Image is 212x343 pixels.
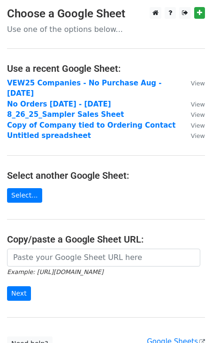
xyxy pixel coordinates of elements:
a: View [182,79,205,87]
a: View [182,110,205,119]
a: Select... [7,188,42,203]
a: View [182,121,205,130]
small: View [191,132,205,139]
input: Next [7,286,31,301]
small: View [191,80,205,87]
h3: Choose a Google Sheet [7,7,205,21]
h4: Copy/paste a Google Sheet URL: [7,234,205,245]
small: Example: [URL][DOMAIN_NAME] [7,268,103,275]
a: VEW25 Companies - No Purchase Aug - [DATE] [7,79,162,98]
a: 8_26_25_Sampler Sales Sheet [7,110,124,119]
a: View [182,131,205,140]
h4: Select another Google Sheet: [7,170,205,181]
a: Copy of Company tied to Ordering Contact [7,121,175,130]
input: Paste your Google Sheet URL here [7,249,200,267]
a: View [182,100,205,108]
a: Untitled spreadsheet [7,131,91,140]
p: Use one of the options below... [7,24,205,34]
a: No Orders [DATE] - [DATE] [7,100,111,108]
small: View [191,122,205,129]
small: View [191,101,205,108]
small: View [191,111,205,118]
h4: Use a recent Google Sheet: [7,63,205,74]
